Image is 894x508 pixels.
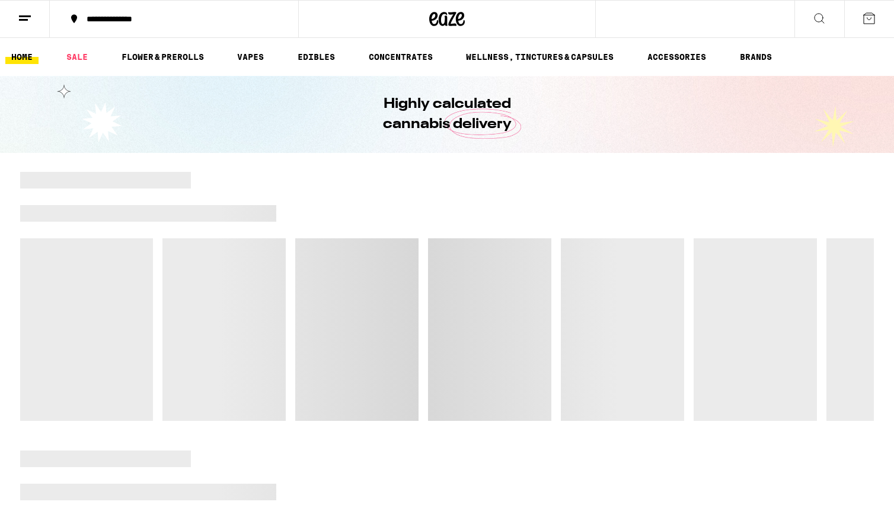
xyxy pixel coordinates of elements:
[5,50,39,64] a: HOME
[641,50,712,64] a: ACCESSORIES
[734,50,778,64] a: BRANDS
[460,50,620,64] a: WELLNESS, TINCTURES & CAPSULES
[116,50,210,64] a: FLOWER & PREROLLS
[231,50,270,64] a: VAPES
[292,50,341,64] a: EDIBLES
[349,94,545,135] h1: Highly calculated cannabis delivery
[60,50,94,64] a: SALE
[363,50,439,64] a: CONCENTRATES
